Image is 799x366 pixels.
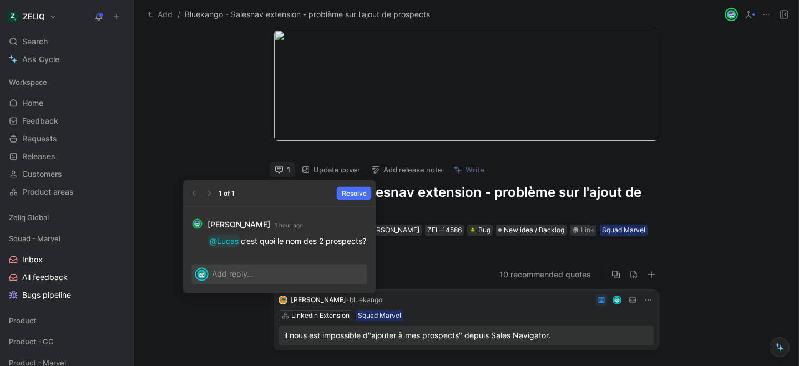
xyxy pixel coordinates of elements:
[194,220,201,228] img: avatar
[208,235,367,248] p: c’est quoi le nom des 2 prospects?
[342,188,367,199] span: Resolve
[208,218,270,231] strong: [PERSON_NAME]
[210,235,239,248] div: @Lucas
[275,220,303,230] small: 1 hour ago
[219,188,235,199] div: 1 of 1
[196,269,208,280] img: avatar
[337,187,372,200] button: Resolve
